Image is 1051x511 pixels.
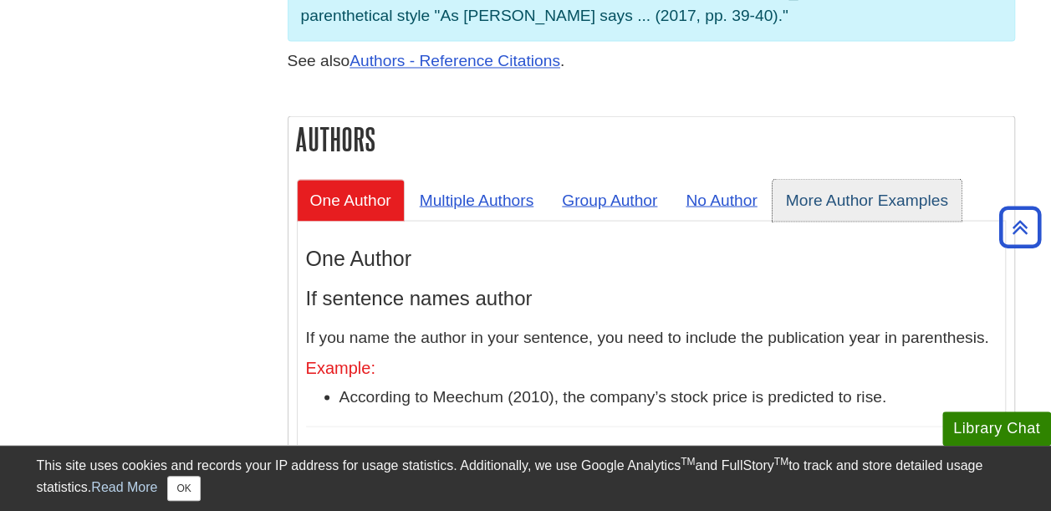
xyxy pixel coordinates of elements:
h2: Authors [288,116,1014,161]
a: Group Author [548,179,671,220]
h5: Example: [306,358,997,376]
button: Close [167,476,200,501]
p: See also . [288,49,1015,74]
a: Authors - Reference Citations [349,52,560,69]
li: According to Meechum (2010), the company’s stock price is predicted to rise. [339,385,997,409]
a: No Author [672,179,770,220]
sup: TM [681,456,695,468]
p: If you name the author in your sentence, you need to include the publication year in parenthesis. [306,325,997,350]
h4: If sentence doesn't name author [306,443,997,465]
a: Multiple Authors [406,179,548,220]
h3: One Author [306,246,997,270]
button: Library Chat [942,411,1051,446]
sup: TM [774,456,788,468]
a: Back to Top [993,216,1047,238]
a: One Author [297,179,405,220]
a: Read More [91,480,157,494]
a: More Author Examples [773,179,962,220]
div: This site uses cookies and records your IP address for usage statistics. Additionally, we use Goo... [37,456,1015,501]
h4: If sentence names author [306,287,997,309]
